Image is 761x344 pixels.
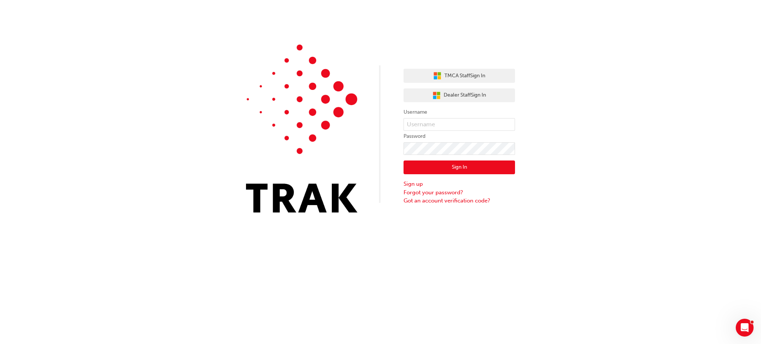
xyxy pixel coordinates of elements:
iframe: Intercom live chat [736,319,754,337]
a: Got an account verification code? [404,197,515,205]
a: Forgot your password? [404,188,515,197]
span: Dealer Staff Sign In [444,91,486,100]
button: Sign In [404,160,515,175]
button: TMCA StaffSign In [404,69,515,83]
label: Password [404,132,515,141]
input: Username [404,118,515,131]
img: Trak [246,45,357,212]
label: Username [404,108,515,117]
span: TMCA Staff Sign In [444,72,485,80]
a: Sign up [404,180,515,188]
button: Dealer StaffSign In [404,88,515,103]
